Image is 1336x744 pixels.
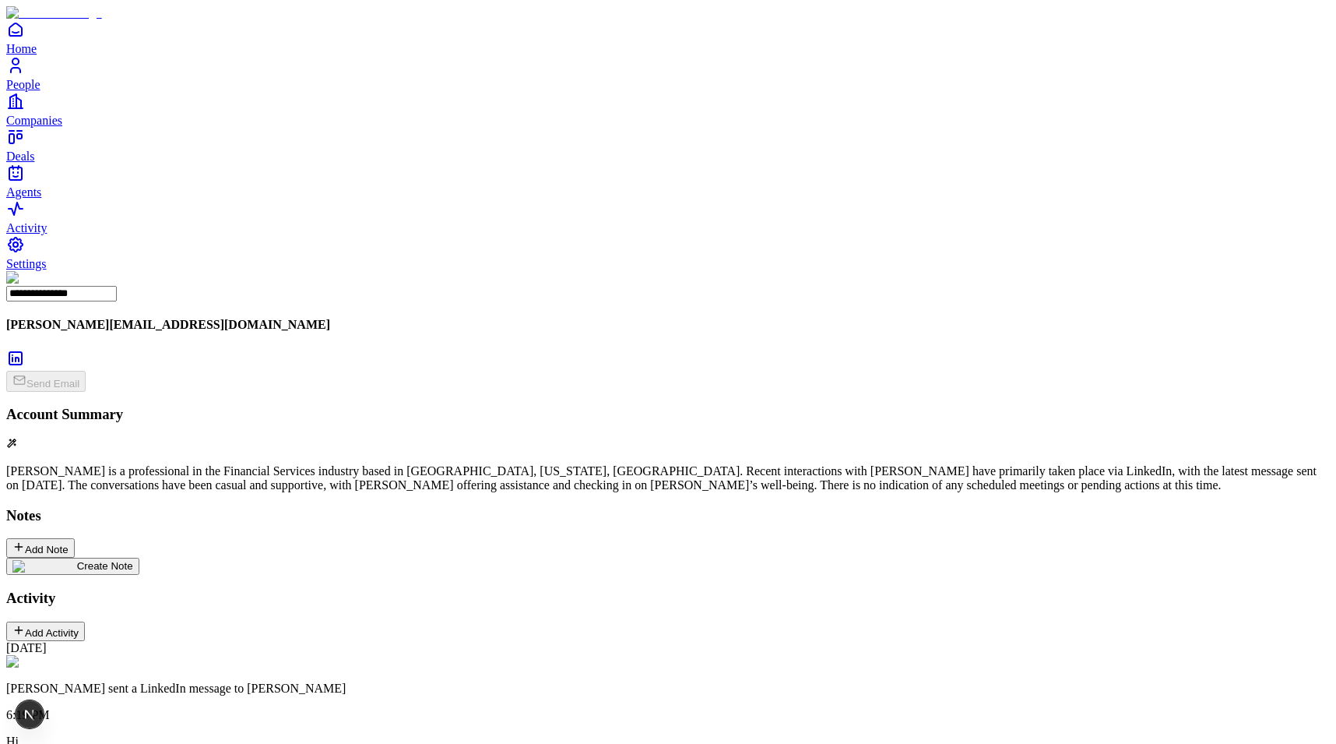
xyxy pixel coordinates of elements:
h4: [PERSON_NAME][EMAIL_ADDRESS][DOMAIN_NAME] [6,318,1330,332]
img: create note [12,560,77,573]
span: Activity [6,221,47,234]
span: Companies [6,114,62,127]
img: Item Brain Logo [6,6,102,20]
span: Agents [6,185,41,199]
img: linkedin logo [6,655,85,669]
p: [PERSON_NAME] is a professional in the Financial Services industry based in [GEOGRAPHIC_DATA], [U... [6,464,1330,492]
div: [DATE] [6,641,1330,655]
a: Settings [6,235,1330,270]
img: Niharika Mishra [6,271,100,285]
a: People [6,56,1330,91]
span: Home [6,42,37,55]
h3: Notes [6,507,1330,524]
span: People [6,78,40,91]
h3: Account Summary [6,406,1330,423]
h3: Activity [6,590,1330,607]
span: Deals [6,150,34,163]
a: Agents [6,164,1330,199]
a: Activity [6,199,1330,234]
p: [PERSON_NAME] sent a LinkedIn message to [PERSON_NAME] [6,682,1330,696]
span: Create Note [77,560,133,572]
button: create noteCreate Note [6,558,139,575]
button: Send Email [6,371,86,392]
span: Settings [6,257,47,270]
a: Home [6,20,1330,55]
button: Add Activity [6,622,85,641]
div: Add Note [12,541,69,555]
a: Companies [6,92,1330,127]
button: Add Note [6,538,75,558]
a: Deals [6,128,1330,163]
span: 6:19 PM [6,708,50,721]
